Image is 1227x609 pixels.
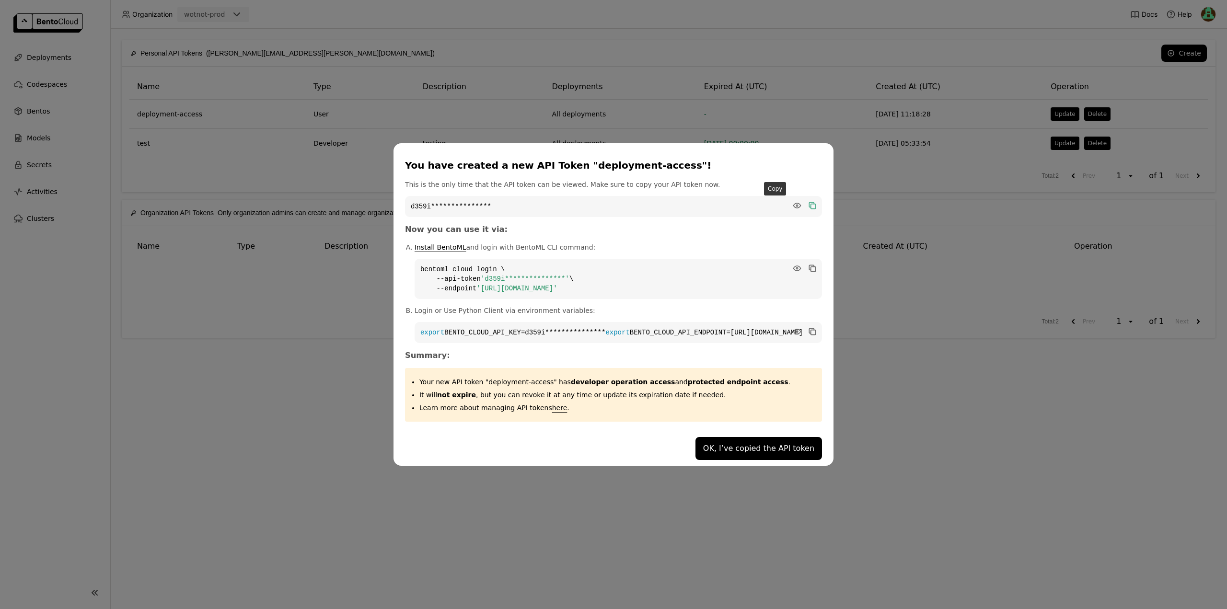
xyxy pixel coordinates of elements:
[405,351,822,360] h3: Summary:
[415,259,822,299] code: bentoml cloud login \ --api-token \ --endpoint
[415,243,466,251] a: Install BentoML
[405,159,818,172] div: You have created a new API Token "deployment-access"!
[437,391,476,399] strong: not expire
[394,143,833,466] div: dialog
[419,377,815,387] p: Your new API token "deployment-access" has .
[571,378,675,386] strong: developer operation access
[415,322,822,343] code: BENTO_CLOUD_API_KEY=d359i*************** BENTO_CLOUD_API_ENDPOINT=[URL][DOMAIN_NAME]
[605,329,629,336] span: export
[405,225,822,234] h3: Now you can use it via:
[552,404,567,412] a: here
[415,306,822,315] p: Login or Use Python Client via environment variables:
[419,390,815,400] p: It will , but you can revoke it at any time or update its expiration date if needed.
[571,378,788,386] span: and
[415,242,822,252] p: and login with BentoML CLI command:
[688,378,788,386] strong: protected endpoint access
[405,180,822,189] p: This is the only time that the API token can be viewed. Make sure to copy your API token now.
[764,182,786,195] div: Copy
[419,403,815,413] p: Learn more about managing API tokens .
[477,285,557,292] span: '[URL][DOMAIN_NAME]'
[420,329,444,336] span: export
[695,437,822,460] button: OK, I’ve copied the API token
